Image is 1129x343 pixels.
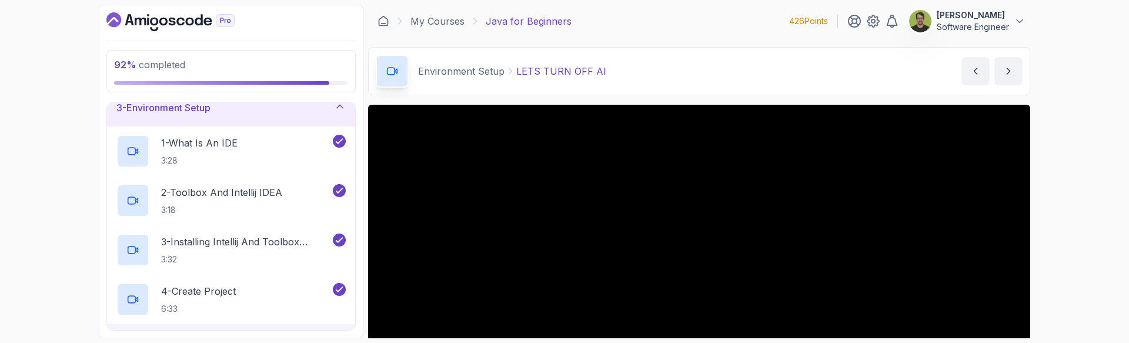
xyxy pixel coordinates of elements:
button: 2-Toolbox And Intellij IDEA3:18 [116,184,346,217]
button: next content [994,57,1023,85]
button: 3-Environment Setup [107,89,355,126]
p: 2 - Toolbox And Intellij IDEA [161,185,282,199]
p: 3:28 [161,155,238,166]
img: user profile image [909,10,931,32]
p: 426 Points [789,15,828,27]
button: previous content [961,57,990,85]
a: Dashboard [106,12,262,31]
p: 3:32 [161,254,330,265]
span: 92 % [114,59,136,71]
p: 4 - Create Project [161,284,236,298]
p: Software Engineer [937,21,1009,33]
button: user profile image[PERSON_NAME]Software Engineer [908,9,1026,33]
h3: 3 - Environment Setup [116,101,211,115]
p: Environment Setup [418,64,505,78]
p: LETS TURN OFF AI [516,64,606,78]
p: 6:33 [161,303,236,315]
a: Dashboard [378,15,389,27]
button: 3-Installing Intellij And Toolbox Configuration3:32 [116,234,346,267]
p: [PERSON_NAME] [937,9,1009,21]
span: completed [114,59,185,71]
button: 4-Create Project6:33 [116,283,346,316]
p: 3:18 [161,204,282,216]
p: 1 - What Is An IDE [161,136,238,150]
button: 1-What Is An IDE3:28 [116,135,346,168]
a: My Courses [410,14,465,28]
p: Java for Beginners [486,14,572,28]
p: 3 - Installing Intellij And Toolbox Configuration [161,235,330,249]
